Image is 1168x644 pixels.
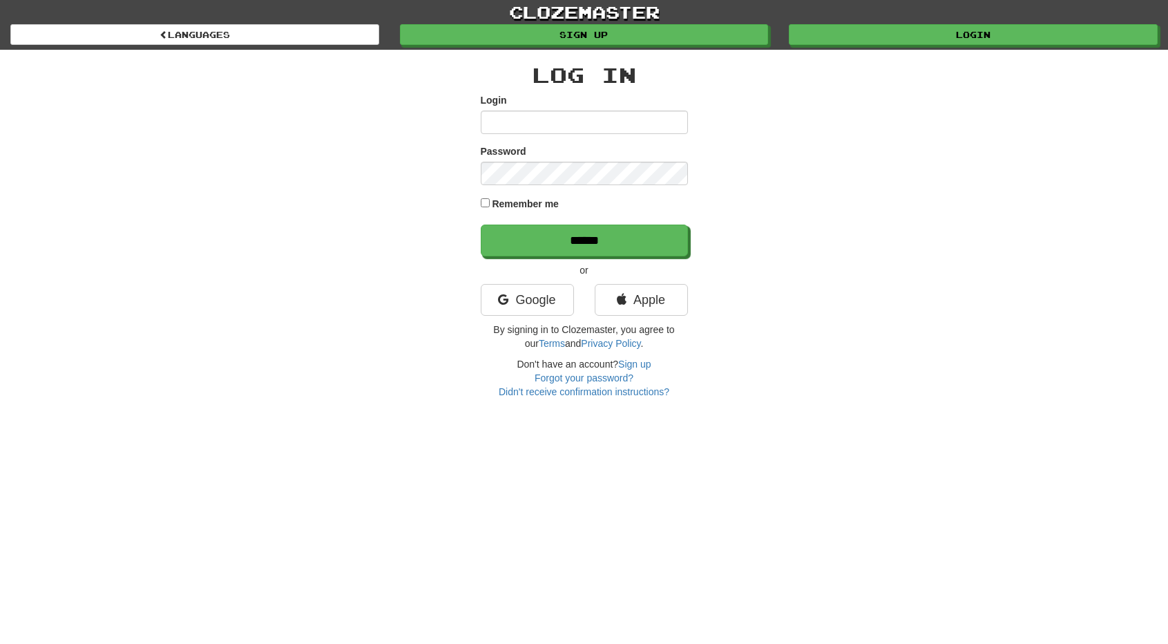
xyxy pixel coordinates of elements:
label: Login [481,93,507,107]
a: Apple [595,284,688,316]
a: Google [481,284,574,316]
label: Password [481,144,526,158]
a: Privacy Policy [581,338,640,349]
a: Forgot your password? [535,372,633,383]
a: Terms [539,338,565,349]
div: Don't have an account? [481,357,688,399]
a: Login [789,24,1158,45]
a: Didn't receive confirmation instructions? [499,386,669,397]
p: or [481,263,688,277]
h2: Log In [481,64,688,86]
a: Sign up [618,359,651,370]
a: Languages [10,24,379,45]
a: Sign up [400,24,769,45]
p: By signing in to Clozemaster, you agree to our and . [481,323,688,350]
label: Remember me [492,197,559,211]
